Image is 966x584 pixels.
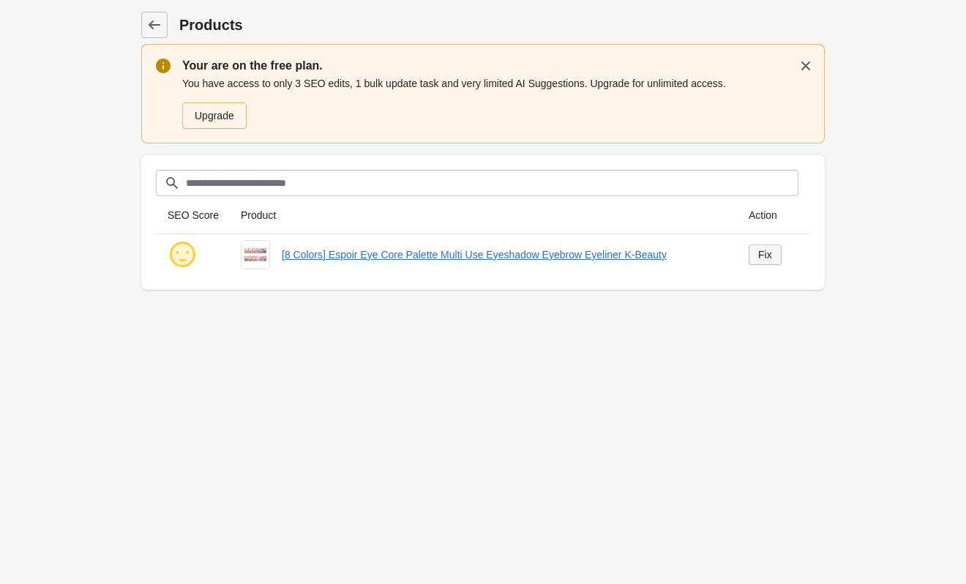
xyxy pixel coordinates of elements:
[182,75,810,130] div: You have access to only 3 SEO edits, 1 bulk update task and very limited AI Suggestions. Upgrade ...
[156,196,229,234] th: SEO Score
[179,15,825,35] h1: Products
[168,240,197,269] img: ok.png
[737,196,810,234] th: Action
[229,196,737,234] th: Product
[195,110,234,121] div: Upgrade
[749,244,782,265] a: Fix
[758,249,772,261] div: Fix
[182,57,810,75] p: Your are on the free plan.
[282,247,725,262] a: [8 Colors] Espoir Eye Core Palette Multi Use Eyeshadow Eyebrow Eyeliner K-Beauty
[182,102,247,129] a: Upgrade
